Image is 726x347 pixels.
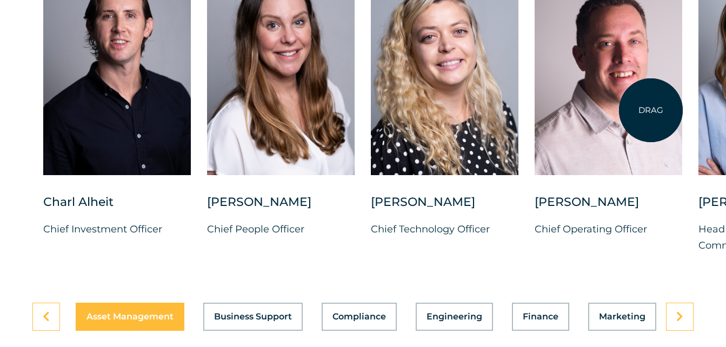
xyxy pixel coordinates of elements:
span: Finance [523,312,558,321]
span: Marketing [599,312,645,321]
span: Engineering [427,312,482,321]
p: Chief Investment Officer [43,221,191,237]
span: Compliance [332,312,386,321]
p: Chief Operating Officer [535,221,682,237]
div: Charl Alheit [43,194,191,221]
div: [PERSON_NAME] [535,194,682,221]
span: Business Support [214,312,292,321]
div: [PERSON_NAME] [207,194,355,221]
p: Chief People Officer [207,221,355,237]
span: Asset Management [86,312,174,321]
p: Chief Technology Officer [371,221,518,237]
div: [PERSON_NAME] [371,194,518,221]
